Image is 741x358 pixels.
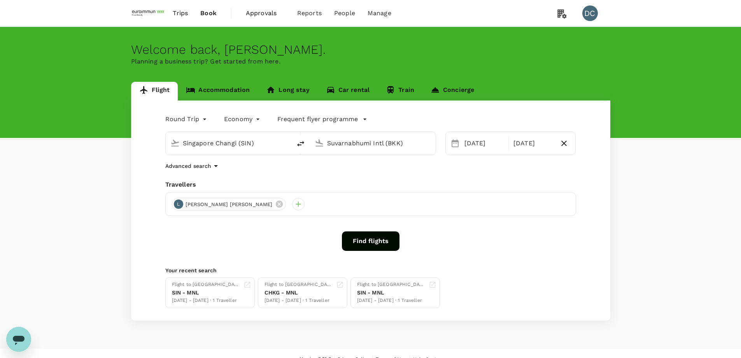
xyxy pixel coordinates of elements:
[327,137,419,149] input: Going to
[183,137,275,149] input: Depart from
[357,281,426,289] div: Flight to [GEOGRAPHIC_DATA]
[131,82,178,101] a: Flight
[6,327,31,352] iframe: Button to launch messaging window
[318,82,378,101] a: Car rental
[297,9,322,18] span: Reports
[286,142,287,144] button: Open
[277,115,358,124] p: Frequent flyer programme
[368,9,391,18] span: Manage
[277,115,367,124] button: Frequent flyer programme
[165,161,221,171] button: Advanced search
[131,42,610,57] div: Welcome back , [PERSON_NAME] .
[172,297,240,305] div: [DATE] - [DATE] · 1 Traveller
[265,281,333,289] div: Flight to [GEOGRAPHIC_DATA]
[357,289,426,297] div: SIN - MNL
[174,199,183,209] div: L
[178,82,258,101] a: Accommodation
[165,180,576,189] div: Travellers
[265,289,333,297] div: CHKG - MNL
[200,9,217,18] span: Book
[181,201,277,208] span: [PERSON_NAME] [PERSON_NAME]
[258,82,317,101] a: Long stay
[265,297,333,305] div: [DATE] - [DATE] · 1 Traveller
[461,136,507,151] div: [DATE]
[172,289,240,297] div: SIN - MNL
[246,9,285,18] span: Approvals
[165,162,211,170] p: Advanced search
[422,82,482,101] a: Concierge
[131,57,610,66] p: Planning a business trip? Get started from here.
[224,113,262,125] div: Economy
[334,9,355,18] span: People
[172,281,240,289] div: Flight to [GEOGRAPHIC_DATA]
[291,134,310,153] button: delete
[582,5,598,21] div: DC
[342,231,399,251] button: Find flights
[172,198,286,210] div: L[PERSON_NAME] [PERSON_NAME]
[173,9,188,18] span: Trips
[378,82,422,101] a: Train
[131,5,167,22] img: EUROIMMUN (South East Asia) Pte. Ltd.
[510,136,556,151] div: [DATE]
[357,297,426,305] div: [DATE] - [DATE] · 1 Traveller
[165,113,209,125] div: Round Trip
[165,266,576,274] p: Your recent search
[430,142,432,144] button: Open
